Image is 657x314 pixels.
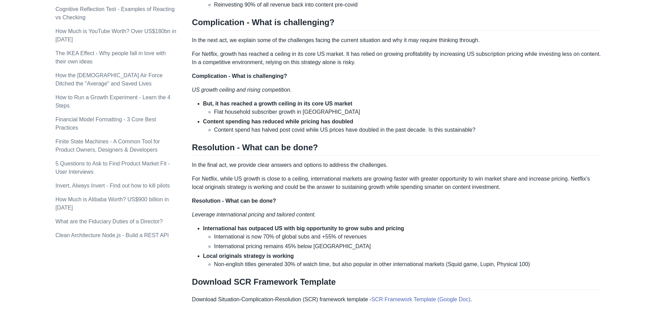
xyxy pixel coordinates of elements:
[56,94,171,109] a: How to Run a Growth Experiment - Learn the 4 Steps
[192,142,602,155] h2: Resolution - What can be done?
[56,219,163,224] a: What are the Fiduciary Duties of a Director?
[56,117,156,131] a: Financial Model Formatting - 3 Core Best Practices
[192,198,276,204] strong: Resolution - What can be done?
[56,196,169,211] a: How Much is Alibaba Worth? US$900 billion in [DATE]
[56,72,163,87] a: How the [DEMOGRAPHIC_DATA] Air Force Ditched the "Average" and Saved Lives
[56,161,170,175] a: 5 Questions to Ask to Find Product Market Fit - User Interviews
[192,36,602,44] p: In the next act, we explain some of the challenges facing the current situation and why it may re...
[371,296,470,302] a: SCR Framework Template (Google Doc)
[214,260,602,269] li: Non-english titles generated 30% of watch time, but also popular in other international markets (...
[56,50,166,64] a: The IKEA Effect - Why people fall in love with their own ideas
[214,233,602,241] li: International is now 70% of global subs and +55% of revenues
[214,108,602,116] li: Flat household subscriber growth in [GEOGRAPHIC_DATA]
[214,126,602,134] li: Content spend has halved post covid while US prices have doubled in the past decade. Is this sust...
[214,242,602,251] li: International pricing remains 45% below [GEOGRAPHIC_DATA]
[56,28,176,42] a: How Much is YouTube Worth? Over US$180bn in [DATE]
[192,73,287,79] strong: Complication - What is challenging?
[203,225,404,231] strong: International has outpaced US with big opportunity to grow subs and pricing
[192,212,316,217] em: Leverage international pricing and tailored content.
[214,1,602,9] li: Reinvesting 90% of all revenue back into content pre-covid
[192,87,292,93] em: US growth ceiling and rising competition.
[56,232,169,238] a: Clean Architecture Node.js - Build a REST API
[192,50,602,67] p: For Netflix, growth has reached a ceiling in its core US market. It has relied on growing profita...
[56,183,170,189] a: Invert, Always Invert - Find out how to kill pilots
[192,161,602,169] p: In the final act, we provide clear answers and options to address the challenges.
[56,6,175,20] a: Cognitive Reflection Test - Examples of Reacting vs Checking
[192,17,602,30] h2: Complication - What is challenging?
[192,277,602,290] h2: Download SCR Framework Template
[203,253,294,259] strong: Local originals strategy is working
[203,119,354,124] strong: Content spending has reduced while pricing has doubled
[56,139,160,153] a: Finite State Machines - A Common Tool for Product Owners, Designers & Developers
[192,295,602,304] p: Download Situation-Complication-Resolution (SCR) framework template - .
[192,175,602,191] p: For Netflix, while US growth is close to a ceiling, international markets are growing faster with...
[203,101,352,107] strong: But, it has reached a growth ceiling in its core US market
